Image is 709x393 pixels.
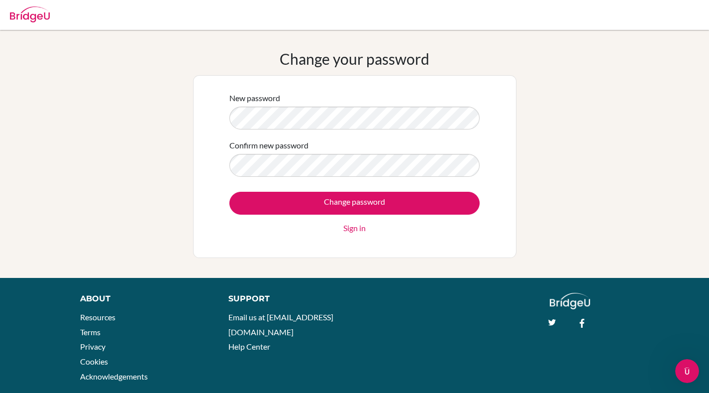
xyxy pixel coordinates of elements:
div: About [80,293,206,305]
a: Privacy [80,342,105,351]
a: Email us at [EMAIL_ADDRESS][DOMAIN_NAME] [228,312,333,337]
img: Bridge-U [10,6,50,22]
a: Help Center [228,342,270,351]
h1: Change your password [280,50,429,68]
a: Terms [80,327,101,337]
label: New password [229,92,280,104]
a: Resources [80,312,115,322]
label: Confirm new password [229,139,308,151]
input: Change password [229,192,480,215]
iframe: Intercom live chat [675,359,699,383]
a: Acknowledgements [80,372,148,381]
img: logo_white@2x-f4f0deed5e89b7ecb1c2cc34c3e3d731f90f0f143d5ea2071677605dd97b5244.png [550,293,590,309]
a: Cookies [80,357,108,366]
a: Sign in [343,222,366,234]
div: Support [228,293,344,305]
